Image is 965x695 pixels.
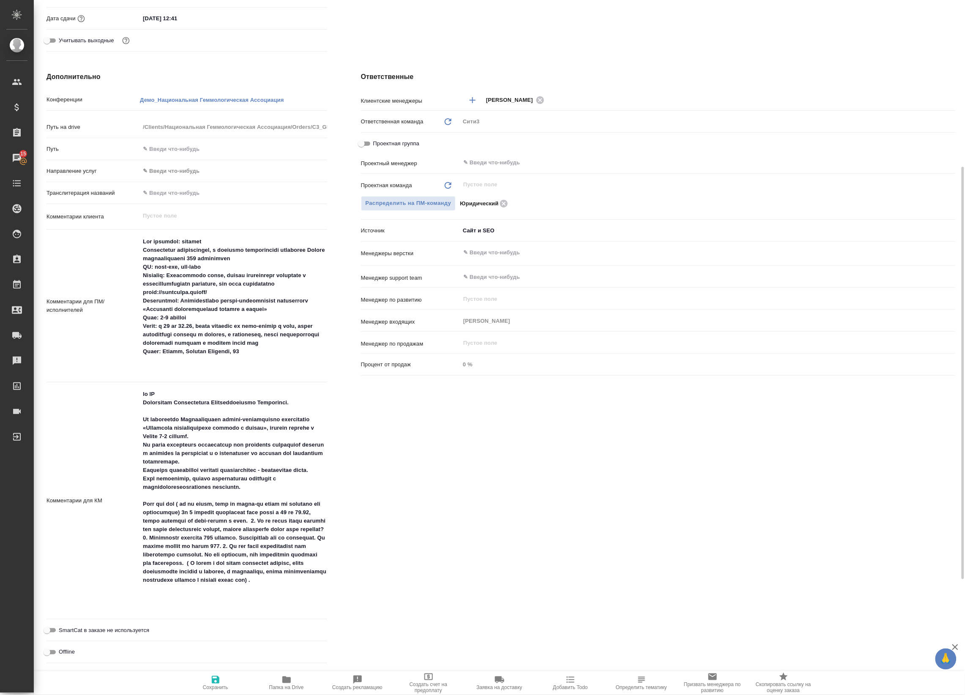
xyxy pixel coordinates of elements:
input: ✎ Введи что-нибудь [462,158,925,168]
button: Сохранить [180,671,251,695]
textarea: lo IP Dolorsitam Consectetura Elitseddoeiusmo Temporinci. Ut laboreetdo Magnaaliquaen admini-veni... [140,387,327,613]
p: Дата сдачи [46,14,76,23]
p: Комментарии для ПМ/исполнителей [46,297,140,314]
input: Пустое поле [462,180,936,190]
div: ✎ Введи что-нибудь [143,167,317,175]
button: Если добавить услуги и заполнить их объемом, то дата рассчитается автоматически [76,13,87,24]
span: Учитывать выходные [59,36,114,45]
span: Заявка на доставку [476,685,522,691]
p: Ответственная команда [361,117,424,126]
span: Добавить Todo [553,685,588,691]
a: Демо_Национальная Геммологическая Ассоциация [140,96,284,103]
div: Сити3 [460,114,956,129]
button: Распределить на ПМ-команду [361,196,456,211]
div: [PERSON_NAME] [486,95,547,105]
span: SmartCat в заказе не используется [59,626,149,635]
p: Источник [361,226,460,235]
button: Призвать менеджера по развитию [677,671,748,695]
button: Создать счет на предоплату [393,671,464,695]
p: Юридический [460,199,498,208]
span: [PERSON_NAME] [486,96,538,104]
p: Путь [46,145,140,153]
span: Призвать менеджера по развитию [682,682,743,694]
p: Менеджер по развитию [361,296,460,304]
p: Менеджеры верстки [361,249,460,258]
h4: Дополнительно [46,72,327,82]
button: Создать рекламацию [322,671,393,695]
span: 15 [15,150,31,158]
div: Сайт и SEO [460,223,956,238]
p: Клиентские менеджеры [361,97,460,105]
input: Пустое поле [462,294,936,304]
p: Проектная команда [361,181,412,190]
p: Менеджер входящих [361,318,460,326]
input: ✎ Введи что-нибудь [462,248,925,258]
input: ✎ Введи что-нибудь [140,187,327,199]
button: Добавить менеджера [462,90,483,110]
p: Демо_Национальная Геммологическая Ассоциация [140,97,284,103]
span: Папка на Drive [269,685,304,691]
div: ✎ Введи что-нибудь [140,164,327,178]
p: Комментарии клиента [46,213,140,221]
h4: Ответственные [361,72,956,82]
button: Выбери, если сб и вс нужно считать рабочими днями для выполнения заказа. [120,35,131,46]
button: Open [951,99,953,101]
a: 15 [2,147,32,169]
span: Нотариальный заказ [59,670,112,679]
input: ✎ Введи что-нибудь [140,12,214,25]
button: Open [951,276,953,278]
p: Менеджер по продажам [361,340,460,348]
p: Путь на drive [46,123,140,131]
p: Процент от продаж [361,360,460,369]
button: 🙏 [935,649,957,670]
input: Пустое поле [462,338,936,348]
p: Транслитерация названий [46,189,140,197]
span: Создать рекламацию [332,685,383,691]
span: Скопировать ссылку на оценку заказа [753,682,814,694]
textarea: Lor ipsumdol: sitamet Consectetur adipiscingel, s doeiusmo temporincidi utlaboree Dolore magnaali... [140,234,327,376]
button: Заявка на доставку [464,671,535,695]
span: Создать счет на предоплату [398,682,459,694]
button: Open [951,162,953,164]
span: Проектная группа [373,139,419,148]
span: Сохранить [203,685,228,691]
p: Конференции [46,95,140,104]
input: ✎ Введи что-нибудь [462,272,925,282]
button: Добавить Todo [535,671,606,695]
p: Направление услуг [46,167,140,175]
p: Менеджер support team [361,274,460,282]
button: Open [951,252,953,253]
button: Папка на Drive [251,671,322,695]
input: Пустое поле [460,358,956,371]
span: Распределить на ПМ-команду [366,199,451,208]
button: Определить тематику [606,671,677,695]
span: Offline [59,648,75,657]
button: Скопировать ссылку на оценку заказа [748,671,819,695]
input: ✎ Введи что-нибудь [140,143,327,155]
span: 🙏 [939,650,953,668]
input: Пустое поле [140,121,327,133]
span: Определить тематику [616,685,667,691]
p: Комментарии для КМ [46,496,140,505]
p: Проектный менеджер [361,159,460,168]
